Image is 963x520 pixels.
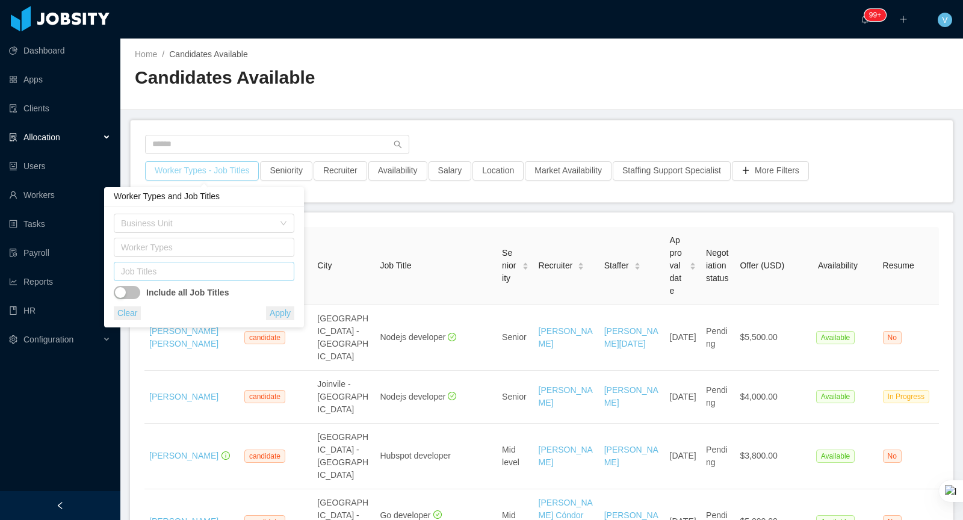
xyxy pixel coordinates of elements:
i: icon: bell [861,15,869,23]
td: Joinvile - [GEOGRAPHIC_DATA] [312,371,375,424]
td: [GEOGRAPHIC_DATA] - [GEOGRAPHIC_DATA] [312,424,375,489]
i: icon: caret-down [634,265,640,269]
a: icon: check-circle [431,510,442,520]
i: icon: caret-up [634,261,640,264]
span: No [883,331,902,344]
a: [PERSON_NAME] [604,445,658,467]
span: Recruiter [539,259,573,272]
div: Worker Types [121,241,282,253]
div: Worker Types and Job Titles [104,187,304,206]
i: icon: book [9,306,17,315]
button: Staffing Support Specialist [613,161,731,181]
button: Seniority [260,161,312,181]
i: icon: line-chart [9,277,17,286]
button: icon: plusMore Filters [732,161,809,181]
span: In Progress [883,390,929,403]
i: icon: caret-down [522,265,528,269]
td: [GEOGRAPHIC_DATA] - [GEOGRAPHIC_DATA] [312,305,375,371]
i: icon: caret-up [522,261,528,264]
i: icon: search [394,140,402,149]
h2: Candidates Available [135,66,542,90]
span: Configuration [23,335,73,344]
span: HR [23,306,36,315]
a: icon: pie-chartDashboard [9,39,111,63]
span: Payroll [23,248,49,258]
td: Senior [497,371,533,424]
button: Salary [429,161,472,181]
i: icon: file-protect [9,249,17,257]
div: Sort [577,261,584,269]
span: Staffer [604,259,629,272]
button: Apply [266,306,294,320]
i: icon: caret-down [578,265,584,269]
i: icon: plus [899,15,908,23]
span: Available [816,390,855,403]
span: Negotiation status [706,248,728,283]
span: V [942,13,947,27]
td: [DATE] [665,305,701,371]
span: Allocation [23,132,60,142]
button: Clear [114,306,141,320]
span: Go developer [380,510,441,520]
span: Nodejs developer [380,392,456,401]
span: Hubspot developer [380,451,451,460]
span: Available [816,331,855,344]
td: Pending [701,424,735,489]
a: [PERSON_NAME] [539,385,593,407]
i: icon: down [280,220,287,228]
i: icon: check-circle [448,392,456,400]
span: $5,500.00 [740,332,777,342]
div: Sort [689,261,696,269]
span: City [317,261,332,270]
td: Pending [701,305,735,371]
a: [PERSON_NAME][DATE] [604,326,658,348]
button: Recruiter [314,161,367,181]
div: Sort [634,261,641,269]
i: icon: caret-down [690,265,696,269]
span: Offer (USD) [740,261,784,270]
span: $4,000.00 [740,392,777,401]
a: [PERSON_NAME] [149,451,218,460]
span: Available [816,450,855,463]
div: Sort [522,261,529,269]
button: Location [472,161,524,181]
a: icon: appstoreApps [9,67,111,91]
td: Pending [701,371,735,424]
a: [PERSON_NAME] [604,385,658,407]
a: [PERSON_NAME] [PERSON_NAME] [149,326,218,348]
a: icon: check-circle [445,392,456,401]
td: Mid level [497,424,533,489]
a: icon: userWorkers [9,183,111,207]
button: Worker Types - Job Titles [145,161,259,181]
button: Market Availability [525,161,612,181]
i: icon: info-circle [221,451,230,460]
i: icon: check-circle [433,510,442,519]
i: icon: caret-up [578,261,584,264]
i: icon: solution [9,133,17,141]
td: Senior [497,305,533,371]
span: candidate [244,450,285,463]
span: Reports [23,277,53,286]
a: [PERSON_NAME] [539,445,593,467]
span: No [883,450,902,463]
span: Resume [883,261,914,270]
a: icon: auditClients [9,96,111,120]
a: Home [135,49,157,59]
span: Job Title [380,261,411,270]
span: candidate [244,390,285,403]
span: Approval date [670,234,684,297]
i: icon: caret-up [690,261,696,264]
div: Job Titles [121,265,282,277]
a: [PERSON_NAME] [149,392,218,401]
a: [PERSON_NAME] [539,326,593,348]
td: [DATE] [665,424,701,489]
td: [DATE] [665,371,701,424]
button: Availability [368,161,427,181]
span: Availability [818,261,858,270]
span: $3,800.00 [740,451,777,460]
span: candidate [244,331,285,344]
span: Seniority [502,247,516,285]
i: icon: setting [9,335,17,344]
a: icon: check-circle [445,332,456,342]
sup: 908 [864,9,886,21]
